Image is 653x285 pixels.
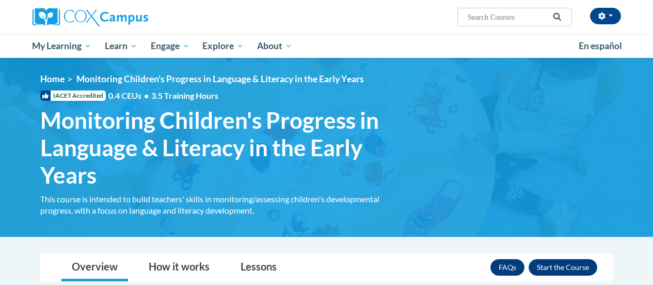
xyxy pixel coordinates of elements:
span: Explore [202,40,244,52]
img: Cox Campus [33,8,148,26]
span: My Learning [32,40,91,52]
button: Search [549,11,565,23]
a: Learn [98,34,144,58]
input: Search Courses [467,11,549,23]
a: About [250,34,299,58]
a: Overview [61,254,128,281]
span: Engage [151,40,189,52]
a: How it works [138,254,220,281]
button: Account Settings [590,8,621,24]
span: IACET Accredited [40,91,106,101]
span: Learn [105,40,137,52]
span: About [257,40,292,52]
a: FAQs [490,259,524,276]
a: Lessons [230,254,287,281]
a: Explore [196,34,250,58]
span: 3.5 Training Hours [151,91,218,100]
a: Cox Campus [33,8,218,26]
a: My Learning [26,34,99,58]
a: Home [40,73,65,84]
button: Enroll [529,259,597,276]
div: Main menu [25,34,629,58]
span: • [144,91,149,100]
a: Engage [144,34,196,58]
a: En español [572,35,629,57]
span: Monitoring Children's Progress in Language & Literacy in the Early Years [40,107,396,188]
span: 0.4 CEUs [108,90,218,101]
span: Monitoring Children's Progress in Language & Literacy in the Early Years [76,73,364,84]
span: En español [579,40,622,51]
div: This course is intended to build teachers' skills in monitoring/assessing children's developmenta... [40,193,396,216]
